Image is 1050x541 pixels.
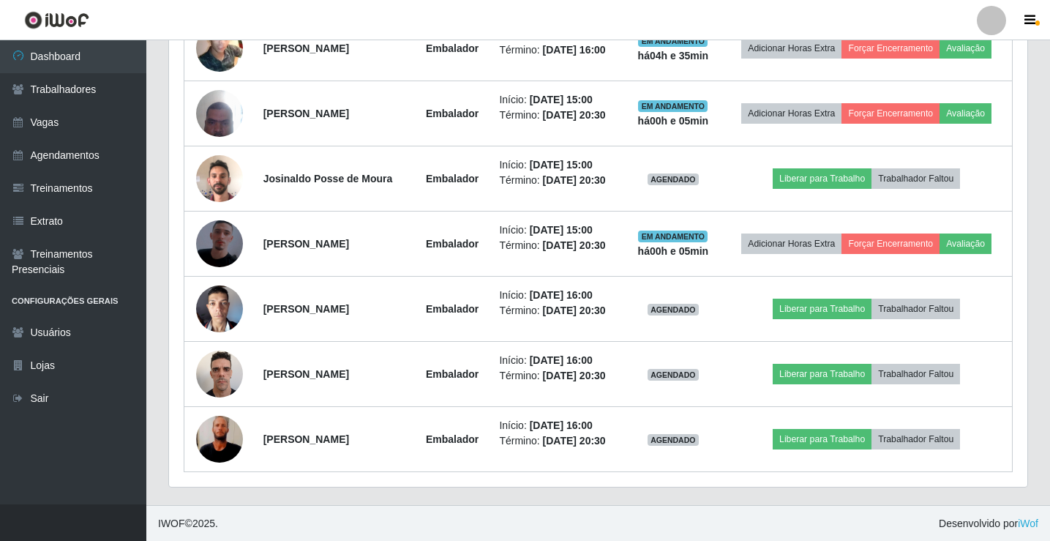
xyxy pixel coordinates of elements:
li: Término: [499,238,616,253]
li: Término: [499,42,616,58]
span: EM ANDAMENTO [638,231,708,242]
li: Término: [499,108,616,123]
span: EM ANDAMENTO [638,35,708,47]
li: Início: [499,92,616,108]
strong: Josinaldo Posse de Moura [263,173,393,184]
time: [DATE] 20:30 [543,435,606,447]
strong: Embalador [426,433,479,445]
strong: [PERSON_NAME] [263,303,349,315]
li: Início: [499,157,616,173]
img: 1754597201428.jpeg [196,202,243,286]
strong: [PERSON_NAME] [263,108,349,119]
span: AGENDADO [648,434,699,446]
button: Trabalhador Faltou [871,168,960,189]
button: Adicionar Horas Extra [741,234,841,254]
strong: Embalador [426,368,479,380]
time: [DATE] 15:00 [530,224,593,236]
button: Forçar Encerramento [841,38,940,59]
strong: há 00 h e 05 min [638,245,709,257]
li: Início: [499,288,616,303]
time: [DATE] 20:30 [543,305,606,316]
button: Adicionar Horas Extra [741,38,841,59]
img: 1749319622853.jpeg [196,147,243,209]
img: 1751591398028.jpeg [196,387,243,491]
time: [DATE] 15:00 [530,94,593,105]
li: Término: [499,303,616,318]
img: 1722619557508.jpeg [196,82,243,144]
img: CoreUI Logo [24,11,89,29]
button: Adicionar Horas Extra [741,103,841,124]
strong: Embalador [426,303,479,315]
time: [DATE] 16:00 [543,44,606,56]
button: Liberar para Trabalho [773,429,871,449]
span: AGENDADO [648,369,699,381]
span: Desenvolvido por [939,516,1038,531]
button: Avaliação [940,38,991,59]
button: Avaliação [940,234,991,254]
time: [DATE] 20:30 [543,109,606,121]
strong: [PERSON_NAME] [263,433,349,445]
time: [DATE] 16:00 [530,289,593,301]
li: Início: [499,418,616,433]
strong: [PERSON_NAME] [263,368,349,380]
strong: [PERSON_NAME] [263,238,349,250]
span: © 2025 . [158,516,218,531]
li: Término: [499,368,616,384]
button: Trabalhador Faltou [871,364,960,384]
span: EM ANDAMENTO [638,100,708,112]
time: [DATE] 20:30 [543,174,606,186]
time: [DATE] 20:30 [543,239,606,251]
strong: há 00 h e 05 min [638,115,709,127]
strong: Embalador [426,238,479,250]
li: Início: [499,223,616,238]
span: AGENDADO [648,304,699,316]
span: IWOF [158,518,185,529]
img: 1754059666025.jpeg [196,343,243,405]
time: [DATE] 16:00 [530,419,593,431]
button: Liberar para Trabalho [773,168,871,189]
button: Liberar para Trabalho [773,364,871,384]
time: [DATE] 20:30 [543,370,606,381]
time: [DATE] 15:00 [530,159,593,171]
time: [DATE] 16:00 [530,354,593,366]
button: Trabalhador Faltou [871,429,960,449]
strong: há 04 h e 35 min [638,50,709,61]
li: Término: [499,173,616,188]
strong: [PERSON_NAME] [263,42,349,54]
button: Forçar Encerramento [841,234,940,254]
strong: Embalador [426,108,479,119]
button: Trabalhador Faltou [871,299,960,319]
button: Forçar Encerramento [841,103,940,124]
li: Término: [499,433,616,449]
strong: Embalador [426,42,479,54]
button: Avaliação [940,103,991,124]
li: Início: [499,353,616,368]
img: 1673288995692.jpeg [196,277,243,340]
button: Liberar para Trabalho [773,299,871,319]
span: AGENDADO [648,174,699,185]
strong: Embalador [426,173,479,184]
a: iWof [1018,518,1038,529]
img: 1716941011713.jpeg [196,19,243,78]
